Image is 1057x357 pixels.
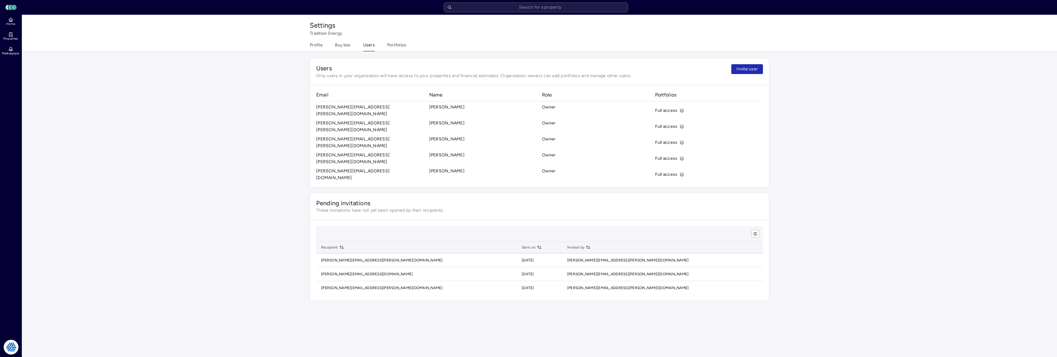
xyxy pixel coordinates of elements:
input: Search for a property [444,2,628,12]
div: Settings tabs [310,42,406,51]
p: [PERSON_NAME][EMAIL_ADDRESS][PERSON_NAME][DOMAIN_NAME] [316,152,424,165]
span: Users [316,64,725,73]
h4: Email [316,91,424,99]
h4: Role [542,91,650,99]
p: Full access [655,123,678,130]
button: Profile [310,42,323,51]
button: Invite user [731,64,763,74]
p: Owner [542,168,556,181]
button: Buy box [335,42,351,51]
p: [PERSON_NAME][EMAIL_ADDRESS][PERSON_NAME][DOMAIN_NAME] [316,104,424,117]
button: toggle sorting [586,245,591,250]
td: [PERSON_NAME][EMAIL_ADDRESS][PERSON_NAME][DOMAIN_NAME] [562,267,763,281]
span: Marketplace [2,52,19,55]
td: [DATE] [517,267,562,281]
td: [PERSON_NAME][EMAIL_ADDRESS][PERSON_NAME][DOMAIN_NAME] [316,281,517,295]
span: Properties [3,37,18,41]
p: Owner [542,136,556,149]
td: [PERSON_NAME][EMAIL_ADDRESS][PERSON_NAME][DOMAIN_NAME] [562,281,763,295]
button: show/hide columns [751,230,759,238]
p: [PERSON_NAME][EMAIL_ADDRESS][DOMAIN_NAME] [316,168,424,181]
p: Owner [542,120,556,133]
p: [PERSON_NAME] [429,120,537,133]
span: Home [6,22,15,26]
td: [DATE] [517,253,562,267]
button: toggle sorting [537,245,542,250]
span: These invitations have not yet been opened by their recipients. [316,207,763,213]
td: [PERSON_NAME][EMAIL_ADDRESS][DOMAIN_NAME] [316,267,517,281]
span: Pending invitations [316,199,763,208]
span: Only users in your organization will have access to your properties and financial estimates. Orga... [316,73,725,79]
button: Portfolios [387,42,407,51]
td: [PERSON_NAME][EMAIL_ADDRESS][PERSON_NAME][DOMAIN_NAME] [316,253,517,267]
p: Full access [655,155,678,162]
p: Full access [655,139,678,146]
p: [PERSON_NAME][EMAIL_ADDRESS][PERSON_NAME][DOMAIN_NAME] [316,136,424,149]
p: [PERSON_NAME] [429,104,537,117]
span: Recipient [321,244,344,250]
p: [PERSON_NAME] [429,168,537,181]
button: toggle sorting [339,245,344,250]
p: Full access [655,171,678,178]
p: [PERSON_NAME][EMAIL_ADDRESS][PERSON_NAME][DOMAIN_NAME] [316,120,424,133]
span: Invite user [737,66,758,73]
h4: Portfolios [655,91,763,99]
p: [PERSON_NAME] [429,136,537,149]
p: Owner [542,152,556,165]
p: Owner [542,104,556,117]
span: Tradition Energy [310,31,342,36]
td: [PERSON_NAME][EMAIL_ADDRESS][PERSON_NAME][DOMAIN_NAME] [562,253,763,267]
h5: Settings [310,21,769,30]
p: [PERSON_NAME] [429,152,537,165]
button: Users [363,42,375,51]
p: Full access [655,107,678,114]
h4: Name [429,91,537,99]
td: [DATE] [517,281,562,295]
span: Sent on [522,244,542,250]
span: Invited by [567,244,591,250]
img: Tradition Energy [4,340,18,355]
